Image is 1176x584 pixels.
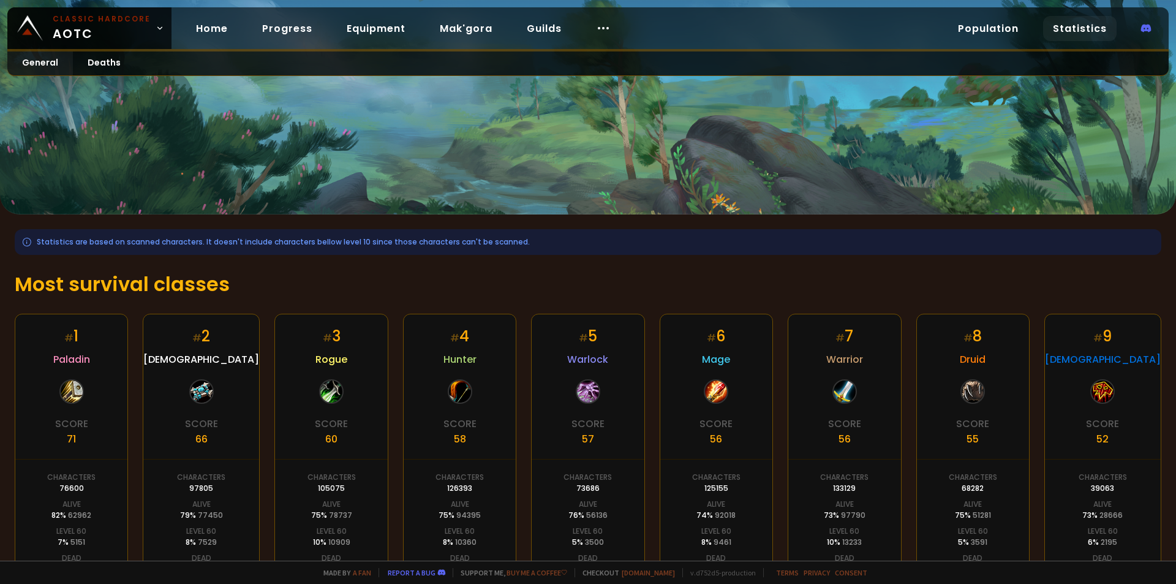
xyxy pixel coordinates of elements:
div: Score [443,416,477,431]
a: Mak'gora [430,16,502,41]
div: Score [571,416,605,431]
div: Alive [707,499,725,510]
div: 75 % [311,510,352,521]
div: Characters [1079,472,1127,483]
div: Characters [949,472,997,483]
span: Warlock [567,352,608,367]
span: 28666 [1099,510,1123,520]
div: Score [1086,416,1119,431]
div: 6 % [1088,537,1117,548]
div: Level 60 [573,526,603,537]
div: 10 % [827,537,862,548]
div: Dead [706,553,726,564]
div: Dead [963,553,982,564]
div: 79 % [180,510,223,521]
div: Dead [1093,553,1112,564]
div: Score [55,416,88,431]
div: 71 [67,431,76,447]
div: Score [699,416,733,431]
div: 5 [579,325,597,347]
span: 97790 [841,510,865,520]
div: 7 [835,325,853,347]
small: # [1093,331,1102,345]
span: 10360 [455,537,477,547]
div: 60 [325,431,337,447]
div: 73 % [1082,510,1123,521]
div: Level 60 [445,526,475,537]
span: Mage [702,352,730,367]
div: 76 % [568,510,608,521]
div: 7 % [58,537,85,548]
div: 56 [839,431,851,447]
div: Alive [835,499,854,510]
div: 56 [710,431,722,447]
small: # [963,331,973,345]
div: Statistics are based on scanned characters. It doesn't include characters bellow level 10 since t... [15,229,1161,255]
div: 10 % [313,537,350,548]
div: Alive [192,499,211,510]
a: Classic HardcoreAOTC [7,7,171,49]
span: Made by [316,568,371,577]
small: Classic Hardcore [53,13,151,25]
div: 52 [1096,431,1109,447]
small: # [835,331,845,345]
span: 62962 [68,510,91,520]
div: 133129 [833,483,856,494]
div: Characters [435,472,484,483]
div: 73 % [824,510,865,521]
div: Alive [62,499,81,510]
span: 5151 [70,537,85,547]
div: Characters [177,472,225,483]
div: Alive [579,499,597,510]
small: # [450,331,459,345]
span: 92018 [715,510,736,520]
div: Score [956,416,989,431]
span: [DEMOGRAPHIC_DATA] [143,352,259,367]
div: Characters [692,472,741,483]
span: 13233 [842,537,862,547]
a: Home [186,16,238,41]
div: 57 [582,431,594,447]
a: Deaths [73,51,135,75]
div: 39063 [1091,483,1114,494]
h1: Most survival classes [15,270,1161,299]
small: # [707,331,716,345]
span: 77450 [198,510,223,520]
span: 10909 [328,537,350,547]
small: # [579,331,588,345]
div: 3 [323,325,341,347]
div: Alive [963,499,982,510]
div: 1 [64,325,78,347]
div: 105075 [318,483,345,494]
div: 74 % [696,510,736,521]
div: 5 % [572,537,604,548]
span: Warrior [826,352,863,367]
a: a fan [353,568,371,577]
span: 2195 [1101,537,1117,547]
span: 78737 [329,510,352,520]
span: v. d752d5 - production [682,568,756,577]
a: Statistics [1043,16,1117,41]
div: Score [185,416,218,431]
div: Level 60 [186,526,216,537]
a: Equipment [337,16,415,41]
span: 7529 [198,537,217,547]
a: Progress [252,16,322,41]
div: 82 % [51,510,91,521]
span: 94395 [456,510,481,520]
div: Dead [835,553,854,564]
div: 68282 [962,483,984,494]
a: Buy me a coffee [507,568,567,577]
div: 55 [967,431,979,447]
div: 97805 [189,483,213,494]
div: Level 60 [958,526,988,537]
div: Score [828,416,861,431]
div: Level 60 [1088,526,1118,537]
div: 8 % [701,537,731,548]
div: Dead [322,553,341,564]
div: Level 60 [56,526,86,537]
span: AOTC [53,13,151,43]
small: # [64,331,73,345]
div: 76600 [59,483,84,494]
div: Alive [451,499,469,510]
